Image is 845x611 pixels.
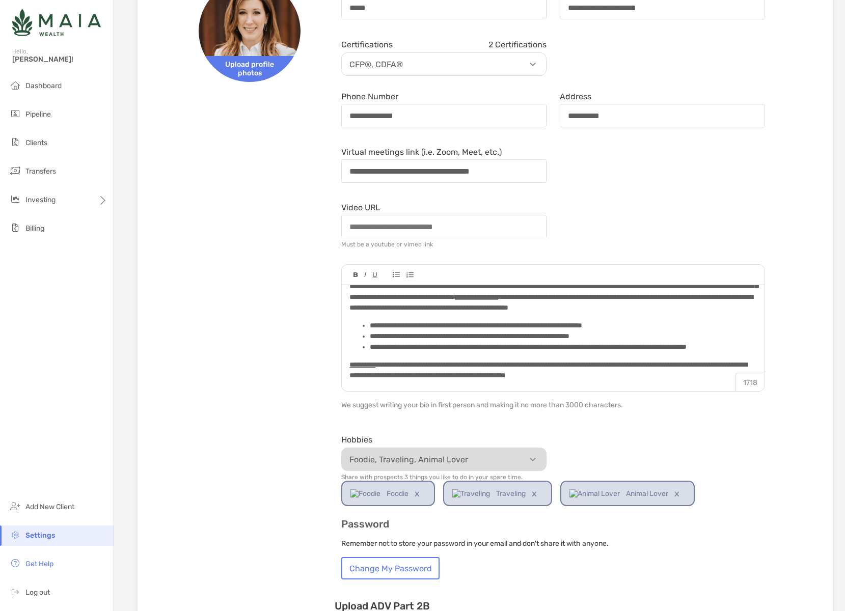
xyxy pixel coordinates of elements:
span: [PERSON_NAME]! [12,55,107,64]
label: Virtual meetings link (i.e. Zoom, Meet, etc.) [341,148,502,156]
p: Share with prospects 3 things you like to do in your spare time. [341,474,547,481]
img: Editor control icon [372,272,377,278]
img: Foodie [350,482,380,505]
img: dashboard icon [9,79,21,91]
a: x [408,482,426,505]
img: pipeline icon [9,107,21,120]
img: Editor control icon [406,272,414,278]
img: Zoe Logo [12,4,101,41]
img: investing icon [9,193,21,205]
span: Get Help [25,560,53,568]
span: 2 Certifications [488,40,547,49]
span: Upload profile photos [199,56,301,82]
span: Investing [25,196,56,204]
span: Log out [25,588,50,597]
a: x [668,482,686,505]
label: Video URL [341,203,380,212]
p: CFP®, CDFA® [344,58,549,71]
p: 1718 [735,374,765,391]
span: Traveling [496,482,526,505]
span: Foodie [387,482,408,505]
img: billing icon [9,221,21,234]
img: add_new_client icon [9,500,21,512]
label: Address [560,92,591,101]
label: Phone Number [341,92,398,101]
span: Add New Client [25,503,74,511]
span: Clients [25,138,47,147]
img: Editor control icon [353,272,358,277]
a: x [526,482,543,505]
span: Transfers [25,167,56,176]
img: settings icon [9,529,21,541]
div: Certifications [341,40,547,49]
span: Pipeline [25,110,51,119]
p: We suggest writing your bio in first person and making it no more than 3000 characters. [341,399,765,411]
div: Must be a youtube or vimeo link [341,241,433,248]
img: Animal Lover [569,482,620,505]
span: Settings [25,531,55,540]
img: logout icon [9,586,21,598]
img: get-help icon [9,557,21,569]
span: Animal Lover [626,482,668,505]
p: Foodie, Traveling, Animal Lover [344,453,549,466]
p: Remember not to store your password in your email and don't share it with anyone. [341,537,765,550]
img: Editor control icon [364,272,366,277]
span: Billing [25,224,44,233]
button: Change My Password [341,557,440,579]
img: transfers icon [9,164,21,177]
span: Dashboard [25,81,62,90]
img: Editor control icon [393,272,400,277]
h3: Password [341,518,765,530]
img: clients icon [9,136,21,148]
div: Hobbies [341,435,547,445]
img: Traveling [452,482,490,505]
